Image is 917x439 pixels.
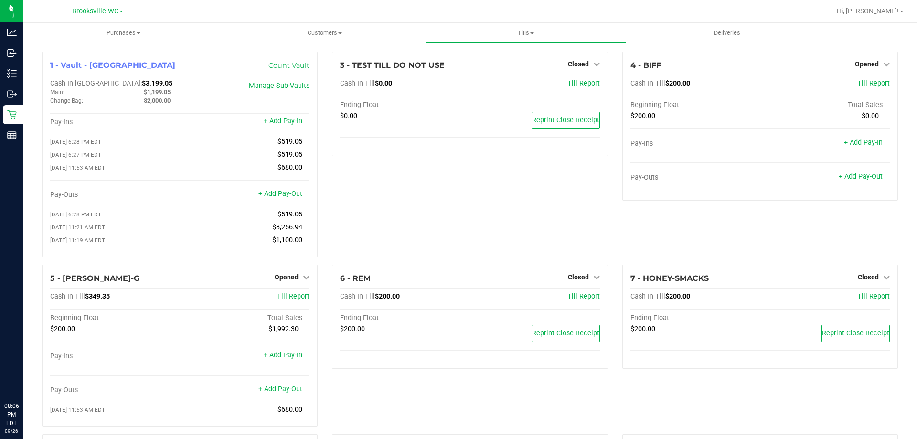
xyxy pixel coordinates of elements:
span: Deliveries [701,29,753,37]
span: 5 - [PERSON_NAME]-G [50,274,139,283]
a: + Add Pay-Out [839,172,883,181]
span: Hi, [PERSON_NAME]! [837,7,899,15]
span: Closed [568,60,589,68]
a: Tills [425,23,626,43]
span: $1,992.30 [268,325,299,333]
span: Cash In Till [50,292,85,300]
span: Tills [426,29,626,37]
span: Reprint Close Receipt [822,329,889,337]
span: Cash In Till [630,79,665,87]
div: Pay-Outs [630,173,760,182]
div: Ending Float [340,314,470,322]
iframe: Resource center [10,363,38,391]
inline-svg: Inventory [7,69,17,78]
span: 6 - REM [340,274,371,283]
span: $519.05 [277,138,302,146]
div: Beginning Float [50,314,180,322]
inline-svg: Analytics [7,28,17,37]
span: Reprint Close Receipt [532,329,599,337]
div: Pay-Ins [50,118,180,127]
span: Customers [224,29,425,37]
div: Pay-Ins [630,139,760,148]
a: + Add Pay-In [264,117,302,125]
p: 08:06 PM EDT [4,402,19,428]
a: Till Report [857,79,890,87]
inline-svg: Outbound [7,89,17,99]
span: [DATE] 6:28 PM EDT [50,211,101,218]
span: [DATE] 11:21 AM EDT [50,224,105,231]
p: 09/26 [4,428,19,435]
a: + Add Pay-Out [258,385,302,393]
div: Pay-Ins [50,352,180,361]
span: $680.00 [277,163,302,171]
span: Cash In [GEOGRAPHIC_DATA]: [50,79,142,87]
a: Deliveries [627,23,828,43]
a: + Add Pay-In [844,139,883,147]
a: Till Report [567,292,600,300]
a: + Add Pay-Out [258,190,302,198]
a: Till Report [277,292,309,300]
span: $8,256.94 [272,223,302,231]
a: Till Report [567,79,600,87]
a: + Add Pay-In [264,351,302,359]
span: [DATE] 11:19 AM EDT [50,237,105,244]
span: Purchases [23,29,224,37]
span: $200.00 [630,112,655,120]
button: Reprint Close Receipt [821,325,890,342]
span: $3,199.05 [142,79,172,87]
span: Cash In Till [630,292,665,300]
a: Customers [224,23,425,43]
span: 1 - Vault - [GEOGRAPHIC_DATA] [50,61,175,70]
span: 3 - TEST TILL DO NOT USE [340,61,445,70]
div: Total Sales [760,101,890,109]
a: Manage Sub-Vaults [249,82,309,90]
span: $1,199.05 [144,88,171,96]
span: Opened [855,60,879,68]
button: Reprint Close Receipt [532,325,600,342]
div: Ending Float [340,101,470,109]
a: Till Report [857,292,890,300]
div: Ending Float [630,314,760,322]
span: Opened [275,273,299,281]
span: Brooksville WC [72,7,118,15]
button: Reprint Close Receipt [532,112,600,129]
a: Count Vault [268,61,309,70]
span: $200.00 [375,292,400,300]
span: $2,000.00 [144,97,171,104]
inline-svg: Reports [7,130,17,140]
span: Reprint Close Receipt [532,116,599,124]
div: Pay-Outs [50,386,180,395]
span: $519.05 [277,210,302,218]
span: $0.00 [862,112,879,120]
div: Pay-Outs [50,191,180,199]
a: Purchases [23,23,224,43]
span: [DATE] 6:27 PM EDT [50,151,101,158]
span: $349.35 [85,292,110,300]
span: 7 - HONEY-SMACKS [630,274,709,283]
span: $200.00 [665,292,690,300]
span: Change Bag: [50,97,83,104]
span: $200.00 [340,325,365,333]
div: Total Sales [180,314,310,322]
span: [DATE] 11:53 AM EDT [50,407,105,413]
span: $200.00 [630,325,655,333]
span: Main: [50,89,64,96]
span: 4 - BIFF [630,61,661,70]
span: Cash In Till [340,292,375,300]
span: $680.00 [277,406,302,414]
span: [DATE] 11:53 AM EDT [50,164,105,171]
span: [DATE] 6:28 PM EDT [50,139,101,145]
inline-svg: Retail [7,110,17,119]
span: Closed [858,273,879,281]
span: $0.00 [375,79,392,87]
span: $200.00 [665,79,690,87]
span: $200.00 [50,325,75,333]
span: $1,100.00 [272,236,302,244]
span: $0.00 [340,112,357,120]
inline-svg: Inbound [7,48,17,58]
